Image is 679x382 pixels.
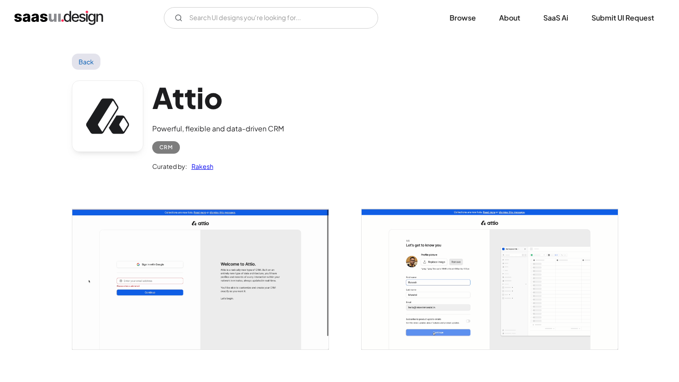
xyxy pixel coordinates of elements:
[164,7,378,29] input: Search UI designs you're looking for...
[159,142,173,153] div: CRM
[164,7,378,29] form: Email Form
[72,209,329,349] a: open lightbox
[152,123,284,134] div: Powerful, flexible and data-driven CRM
[187,161,213,172] a: Rakesh
[72,209,329,349] img: 63e25b967455a07d7c44aa86_Attio_%20Customer%20relationship%20Welcome.png
[439,8,487,28] a: Browse
[152,161,187,172] div: Curated by:
[362,209,618,349] a: open lightbox
[533,8,579,28] a: SaaS Ai
[488,8,531,28] a: About
[72,54,101,70] a: Back
[152,80,284,115] h1: Attio
[14,11,103,25] a: home
[362,209,618,349] img: 63e25b950f361025520fd3ac_Attio_%20Customer%20relationship%20lets%20get%20to%20know.png
[581,8,665,28] a: Submit UI Request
